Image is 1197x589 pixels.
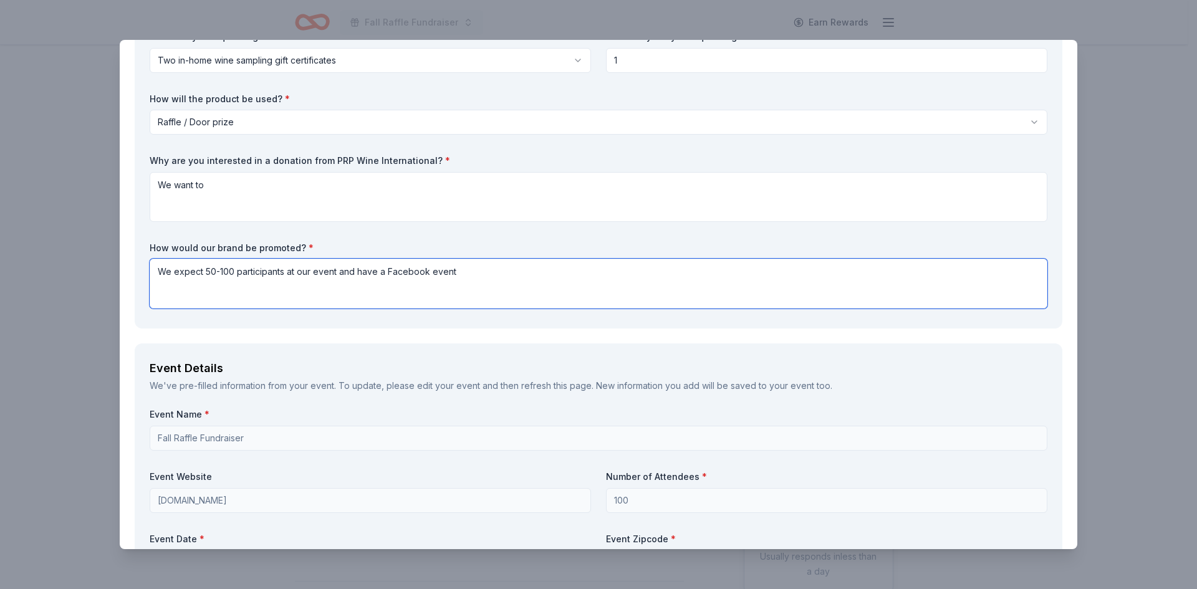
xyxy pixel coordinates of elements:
label: How would our brand be promoted? [150,242,1047,254]
label: How will the product be used? [150,93,1047,105]
div: We've pre-filled information from your event. To update, please edit your event and then refresh ... [150,378,1047,393]
label: Why are you interested in a donation from PRP Wine International? [150,155,1047,167]
label: Event Name [150,408,1047,421]
div: Event Details [150,358,1047,378]
textarea: We expect 50-100 participants at our event and have a Facebook event [150,259,1047,309]
textarea: We want to [150,172,1047,222]
label: Number of Attendees [606,471,1047,483]
label: Event Date [150,533,591,545]
label: Event Website [150,471,591,483]
label: Event Zipcode [606,533,1047,545]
